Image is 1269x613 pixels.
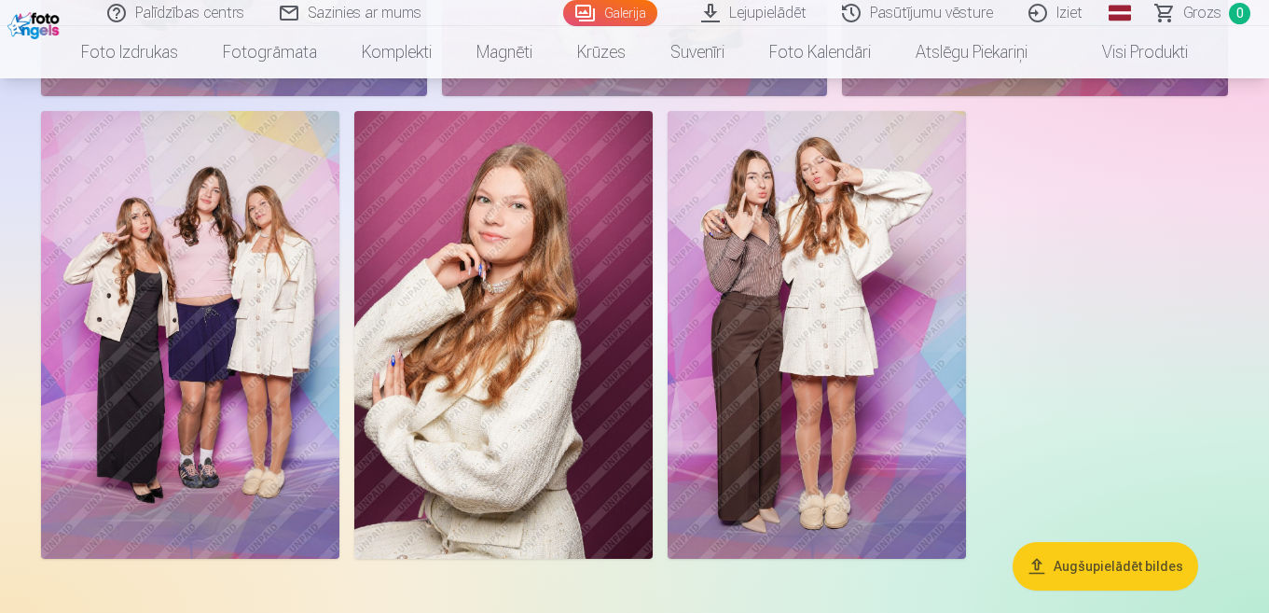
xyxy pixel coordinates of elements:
[339,26,454,78] a: Komplekti
[7,7,64,39] img: /fa1
[454,26,555,78] a: Magnēti
[1183,2,1221,24] span: Grozs
[200,26,339,78] a: Fotogrāmata
[1013,542,1198,591] button: Augšupielādēt bildes
[59,26,200,78] a: Foto izdrukas
[555,26,648,78] a: Krūzes
[893,26,1050,78] a: Atslēgu piekariņi
[648,26,747,78] a: Suvenīri
[1050,26,1210,78] a: Visi produkti
[747,26,893,78] a: Foto kalendāri
[1229,3,1250,24] span: 0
